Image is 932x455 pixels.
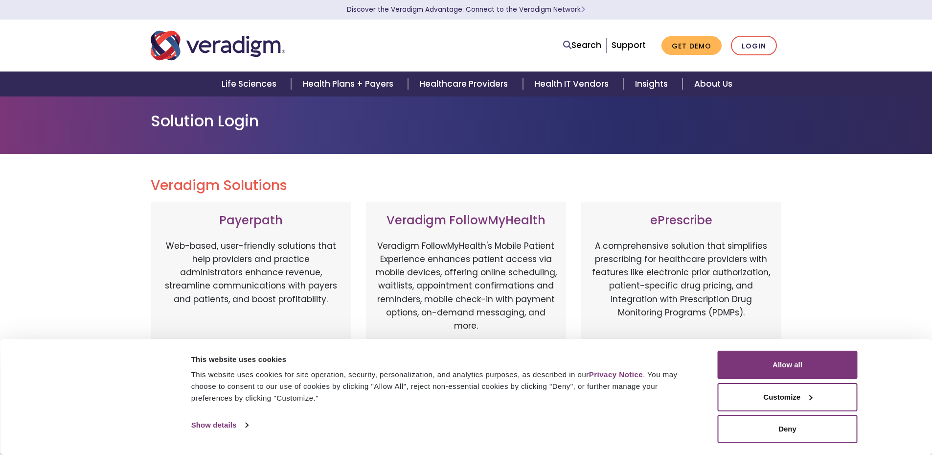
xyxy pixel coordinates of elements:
p: A comprehensive solution that simplifies prescribing for healthcare providers with features like ... [591,239,772,342]
a: Discover the Veradigm Advantage: Connect to the Veradigm NetworkLearn More [347,5,585,14]
button: Allow all [718,351,858,379]
a: About Us [682,72,744,96]
button: Customize [718,383,858,411]
a: Health Plans + Payers [291,72,408,96]
a: Privacy Notice [589,370,643,379]
img: Veradigm logo [151,29,285,62]
div: This website uses cookies [191,354,696,365]
h3: Veradigm FollowMyHealth [376,214,557,228]
div: This website uses cookies for site operation, security, personalization, and analytics purposes, ... [191,369,696,404]
p: Web-based, user-friendly solutions that help providers and practice administrators enhance revenu... [160,239,341,342]
a: Search [563,39,601,52]
a: Show details [191,418,248,432]
a: Get Demo [661,36,722,55]
h2: Veradigm Solutions [151,177,782,194]
h3: ePrescribe [591,214,772,228]
h3: Payerpath [160,214,341,228]
a: Insights [623,72,682,96]
a: Support [612,39,646,51]
a: Life Sciences [210,72,291,96]
button: Deny [718,415,858,443]
p: Veradigm FollowMyHealth's Mobile Patient Experience enhances patient access via mobile devices, o... [376,239,557,333]
a: Health IT Vendors [523,72,623,96]
a: Healthcare Providers [408,72,523,96]
a: Login [731,36,777,56]
span: Learn More [581,5,585,14]
h1: Solution Login [151,112,782,130]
